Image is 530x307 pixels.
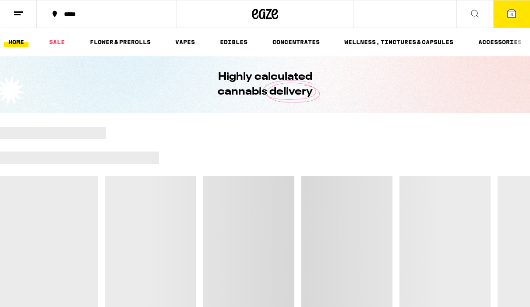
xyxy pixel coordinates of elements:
a: WELLNESS, TINCTURES & CAPSULES [340,37,458,47]
button: 4 [493,0,530,28]
h1: Highly calculated cannabis delivery [193,70,337,99]
a: CONCENTRATES [268,37,324,47]
a: SALE [45,37,69,47]
a: VAPES [171,37,199,47]
a: ACCESSORIES [474,37,526,47]
span: 4 [510,12,513,17]
a: HOME [4,37,28,47]
a: EDIBLES [216,37,252,47]
a: FLOWER & PREROLLS [85,37,155,47]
